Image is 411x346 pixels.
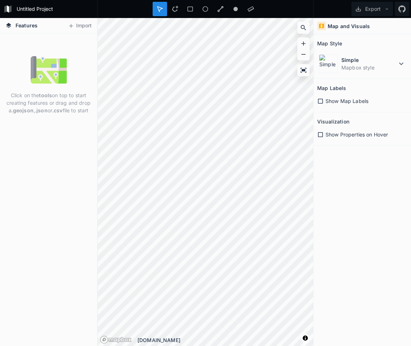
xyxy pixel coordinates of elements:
[31,52,67,88] img: empty
[137,336,313,344] div: [DOMAIN_NAME]
[325,131,388,138] span: Show Properties on Hover
[328,22,370,30] h4: Map and Visuals
[52,107,63,113] strong: .csv
[325,97,368,105] span: Show Map Labels
[317,82,346,94] h2: Map Labels
[301,334,310,342] button: Toggle attribution
[64,20,95,32] button: Import
[5,91,92,114] p: Click on the on top to start creating features or drag and drop a , or file to start
[303,334,307,342] span: Toggle attribution
[341,56,397,64] dt: Simple
[100,336,132,344] a: Mapbox logo
[341,64,397,71] dd: Mapbox style
[39,92,52,98] strong: tools
[317,116,349,127] h2: Visualization
[35,107,48,113] strong: .json
[351,2,393,16] button: Export
[319,54,338,73] img: Simple
[16,22,38,29] span: Features
[12,107,34,113] strong: .geojson
[317,38,342,49] h2: Map Style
